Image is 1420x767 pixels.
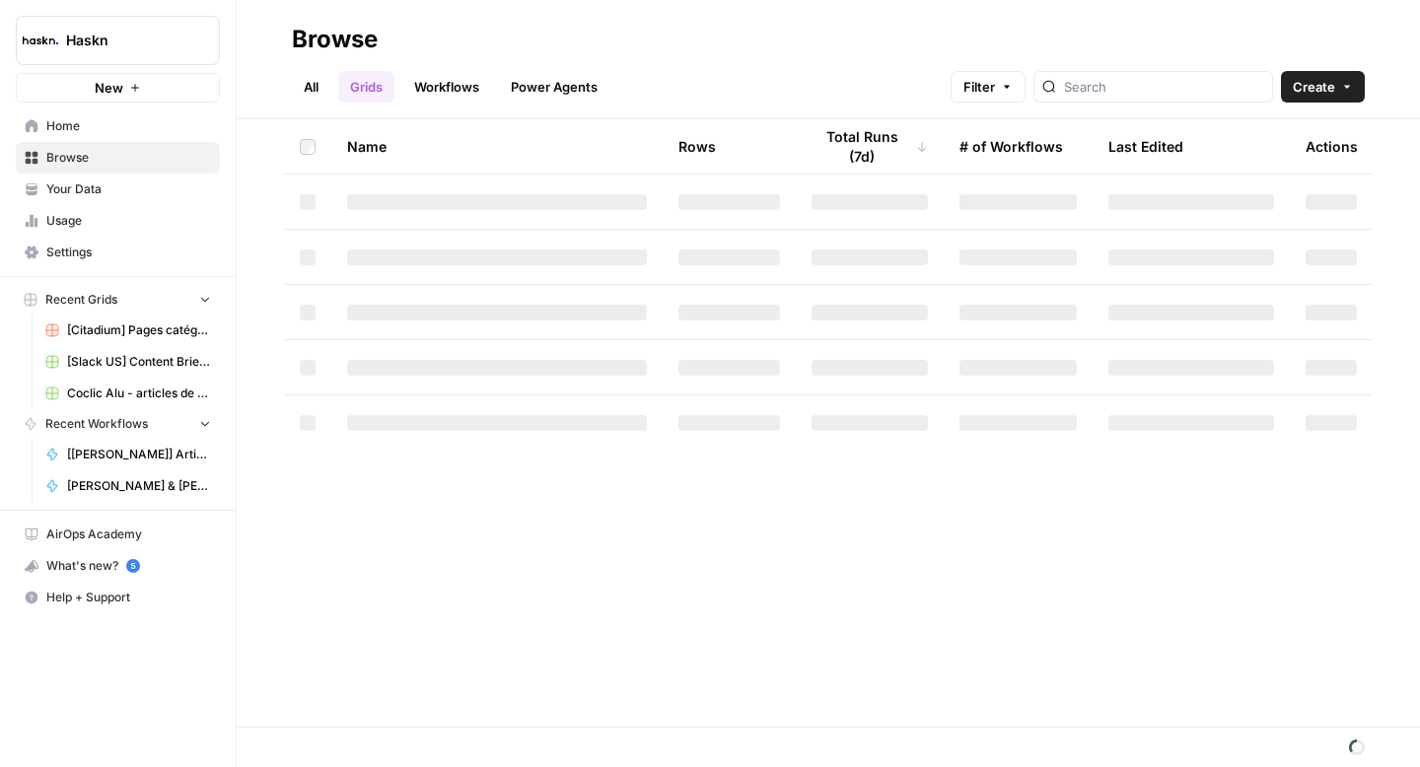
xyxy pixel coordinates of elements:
span: [PERSON_NAME] & [PERSON_NAME] - Optimization pages for LLMs [67,477,211,495]
a: [[PERSON_NAME]] Articles de blog - Créations [36,439,220,470]
a: Workflows [402,71,491,103]
a: Settings [16,237,220,268]
button: Workspace: Haskn [16,16,220,65]
span: Recent Grids [45,291,117,309]
a: Coclic Alu - articles de blog Grid [36,378,220,409]
div: Name [347,119,647,174]
span: AirOps Academy [46,525,211,543]
span: Settings [46,244,211,261]
span: Filter [963,77,995,97]
span: Coclic Alu - articles de blog Grid [67,384,211,402]
input: Search [1064,77,1264,97]
span: Your Data [46,180,211,198]
button: What's new? 5 [16,550,220,582]
button: New [16,73,220,103]
button: Recent Grids [16,285,220,314]
button: Filter [951,71,1026,103]
span: Home [46,117,211,135]
a: [PERSON_NAME] & [PERSON_NAME] - Optimization pages for LLMs [36,470,220,502]
div: # of Workflows [959,119,1063,174]
button: Recent Workflows [16,409,220,439]
a: Grids [338,71,394,103]
text: 5 [130,561,135,571]
span: [Citadium] Pages catégorie [67,321,211,339]
div: Total Runs (7d) [812,119,928,174]
span: Usage [46,212,211,230]
a: [Citadium] Pages catégorie [36,314,220,346]
span: Haskn [66,31,185,50]
div: Rows [678,119,716,174]
span: [[PERSON_NAME]] Articles de blog - Créations [67,446,211,463]
div: What's new? [17,551,219,581]
span: Help + Support [46,589,211,606]
a: Power Agents [499,71,609,103]
span: New [95,78,123,98]
a: [Slack US] Content Brief & Content Generation - Creation [36,346,220,378]
span: [Slack US] Content Brief & Content Generation - Creation [67,353,211,371]
a: Usage [16,205,220,237]
img: Haskn Logo [23,23,58,58]
a: 5 [126,559,140,573]
span: Browse [46,149,211,167]
a: Your Data [16,174,220,205]
a: Browse [16,142,220,174]
button: Help + Support [16,582,220,613]
a: AirOps Academy [16,519,220,550]
span: Recent Workflows [45,415,148,433]
span: Create [1293,77,1335,97]
a: All [292,71,330,103]
div: Last Edited [1108,119,1183,174]
div: Browse [292,24,378,55]
button: Create [1281,71,1365,103]
a: Home [16,110,220,142]
div: Actions [1306,119,1358,174]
